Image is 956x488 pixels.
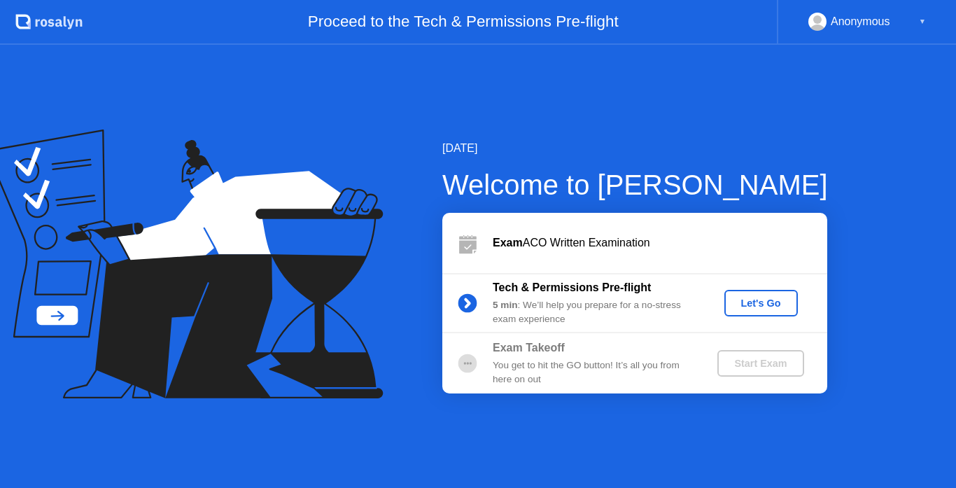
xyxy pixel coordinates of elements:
[493,300,518,310] b: 5 min
[493,298,694,327] div: : We’ll help you prepare for a no-stress exam experience
[493,358,694,387] div: You get to hit the GO button! It’s all you from here on out
[730,298,792,309] div: Let's Go
[723,358,798,369] div: Start Exam
[717,350,803,377] button: Start Exam
[724,290,798,316] button: Let's Go
[442,164,828,206] div: Welcome to [PERSON_NAME]
[493,235,827,251] div: ACO Written Examination
[919,13,926,31] div: ▼
[831,13,890,31] div: Anonymous
[493,237,523,249] b: Exam
[442,140,828,157] div: [DATE]
[493,342,565,354] b: Exam Takeoff
[493,281,651,293] b: Tech & Permissions Pre-flight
